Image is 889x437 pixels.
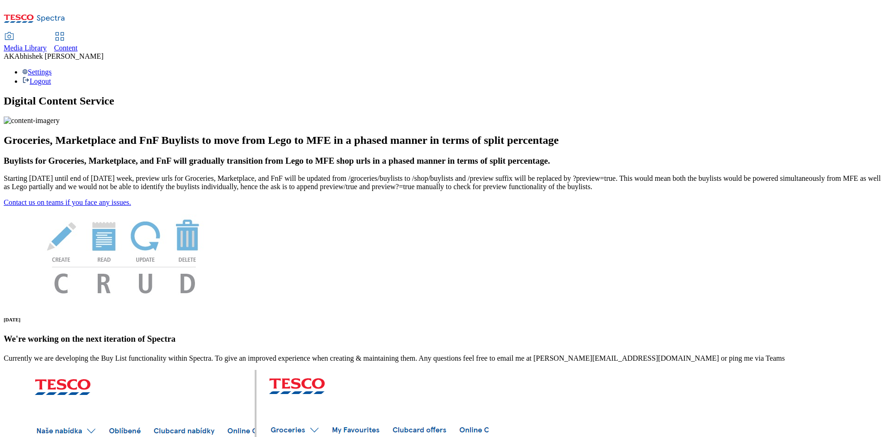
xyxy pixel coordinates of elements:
[4,354,885,363] p: Currently we are developing the Buy List functionality within Spectra. To give an improved experi...
[4,134,885,147] h2: Groceries, Marketplace and FnF Buylists to move from Lego to MFE in a phased manner in terms of s...
[4,334,885,344] h3: We're working on the next iteration of Spectra
[4,44,47,52] span: Media Library
[4,198,131,206] a: Contact us on teams if you face any issues.
[54,33,78,52] a: Content
[4,117,60,125] img: content-imagery
[4,156,885,166] h3: Buylists for Groceries, Marketplace, and FnF will gradually transition from Lego to MFE shop urls...
[22,68,52,76] a: Settings
[4,33,47,52] a: Media Library
[4,207,244,303] img: News Image
[14,52,103,60] span: Abhishek [PERSON_NAME]
[54,44,78,52] span: Content
[4,317,885,322] h6: [DATE]
[4,174,885,191] p: Starting [DATE] until end of [DATE] week, preview urls for Groceries, Marketplace, and FnF will b...
[4,52,14,60] span: AK
[22,77,51,85] a: Logout
[4,95,885,107] h1: Digital Content Service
